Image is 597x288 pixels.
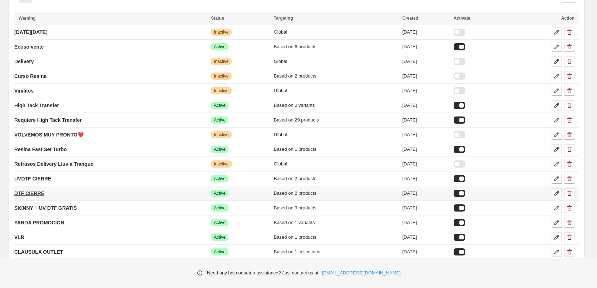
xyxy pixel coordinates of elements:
div: [DATE] [402,160,449,168]
div: [DATE] [402,175,449,182]
div: Based on 2 products [274,190,398,197]
span: Active [214,44,226,50]
div: [DATE] [402,29,449,36]
div: Global [274,131,398,138]
a: DTF CIERRE [14,188,44,199]
span: Active [214,249,226,255]
p: SKINNY + UV DTF GRATIS [14,204,77,212]
span: Status [211,16,224,21]
p: VOLVEMOS MUY PRONTO❤️ [14,131,84,138]
div: [DATE] [402,116,449,124]
a: YARDA PROMOCION [14,217,64,228]
div: [DATE] [402,87,449,94]
a: Vinilitos [14,85,34,96]
span: Inactive [214,59,228,64]
p: Ecosolvente [14,43,44,50]
div: [DATE] [402,58,449,65]
a: VLR [14,232,24,243]
div: Global [274,160,398,168]
p: Resina Fast Set Turbo [14,146,67,153]
span: Active [214,190,226,196]
div: Global [274,87,398,94]
a: [EMAIL_ADDRESS][DOMAIN_NAME] [322,269,401,277]
span: Active [214,234,226,240]
span: Inactive [214,88,228,94]
span: Active [214,103,226,108]
span: Inactive [214,29,228,35]
div: Based on 2 products [274,175,398,182]
p: DTF CIERRE [14,190,44,197]
a: SKINNY + UV DTF GRATIS [14,202,77,214]
p: YARDA PROMOCION [14,219,64,226]
span: Active [214,220,226,225]
a: CLAUSULA OUTLET [14,246,63,258]
span: Active [214,205,226,211]
div: Based on 1 collections [274,248,398,255]
a: VOLVEMOS MUY PRONTO❤️ [14,129,84,140]
p: Curso Resina [14,73,46,80]
a: Resina Fast Set Turbo [14,144,67,155]
div: [DATE] [402,73,449,80]
p: Retrasos Delivery Lluvia Tranque [14,160,93,168]
p: Delivery [14,58,34,65]
span: Active [214,117,226,123]
span: Targeting [274,16,293,21]
div: Global [274,58,398,65]
p: VLR [14,234,24,241]
div: [DATE] [402,248,449,255]
div: Based on 1 variants [274,219,398,226]
div: [DATE] [402,190,449,197]
div: [DATE] [402,146,449,153]
a: Ecosolvente [14,41,44,53]
p: Vinilitos [14,87,34,94]
div: [DATE] [402,234,449,241]
div: Based on 6 products [274,43,398,50]
a: Curso Resina [14,70,46,82]
a: Retrasos Delivery Lluvia Tranque [14,158,93,170]
div: [DATE] [402,102,449,109]
div: [DATE] [402,219,449,226]
div: [DATE] [402,131,449,138]
div: [DATE] [402,43,449,50]
span: Created [402,16,418,21]
span: Active [214,176,226,182]
span: Warning [19,16,36,21]
p: Requiere High Tack Transfer [14,116,82,124]
div: [DATE] [402,204,449,212]
span: Inactive [214,73,228,79]
div: Based on 29 products [274,116,398,124]
div: Global [274,29,398,36]
span: Active [214,147,226,152]
div: Based on 2 products [274,73,398,80]
div: Based on 1 products [274,234,398,241]
a: Delivery [14,56,34,67]
span: Inactive [214,161,228,167]
p: UVDTF CIERRE [14,175,51,182]
div: Based on 1 products [274,146,398,153]
p: High Tack Transfer [14,102,59,109]
a: Requiere High Tack Transfer [14,114,82,126]
div: Based on 9 products [274,204,398,212]
p: CLAUSULA OUTLET [14,248,63,255]
a: [DATE][DATE] [14,26,48,38]
span: Action [561,16,574,21]
span: Inactive [214,132,228,138]
a: UVDTF CIERRE [14,173,51,184]
p: [DATE][DATE] [14,29,48,36]
div: Based on 2 variants [274,102,398,109]
a: High Tack Transfer [14,100,59,111]
span: Activate [454,16,470,21]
